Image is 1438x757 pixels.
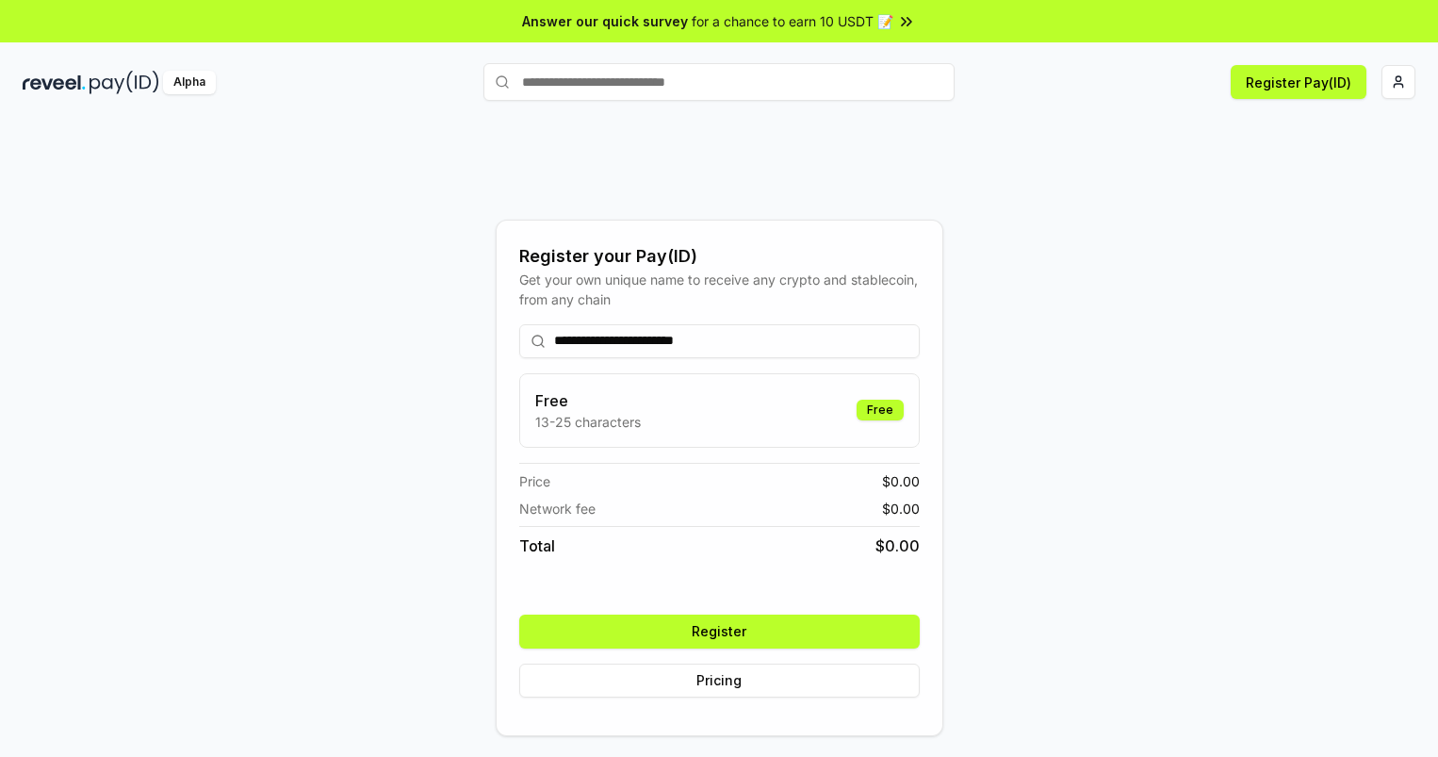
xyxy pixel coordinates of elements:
[522,11,688,31] span: Answer our quick survey
[519,471,550,491] span: Price
[535,389,641,412] h3: Free
[23,71,86,94] img: reveel_dark
[519,499,596,518] span: Network fee
[535,412,641,432] p: 13-25 characters
[163,71,216,94] div: Alpha
[857,400,904,420] div: Free
[90,71,159,94] img: pay_id
[882,471,920,491] span: $ 0.00
[1231,65,1366,99] button: Register Pay(ID)
[519,243,920,270] div: Register your Pay(ID)
[519,615,920,649] button: Register
[519,535,555,557] span: Total
[882,499,920,518] span: $ 0.00
[692,11,893,31] span: for a chance to earn 10 USDT 📝
[519,664,920,698] button: Pricing
[519,270,920,309] div: Get your own unique name to receive any crypto and stablecoin, from any chain
[875,535,920,557] span: $ 0.00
